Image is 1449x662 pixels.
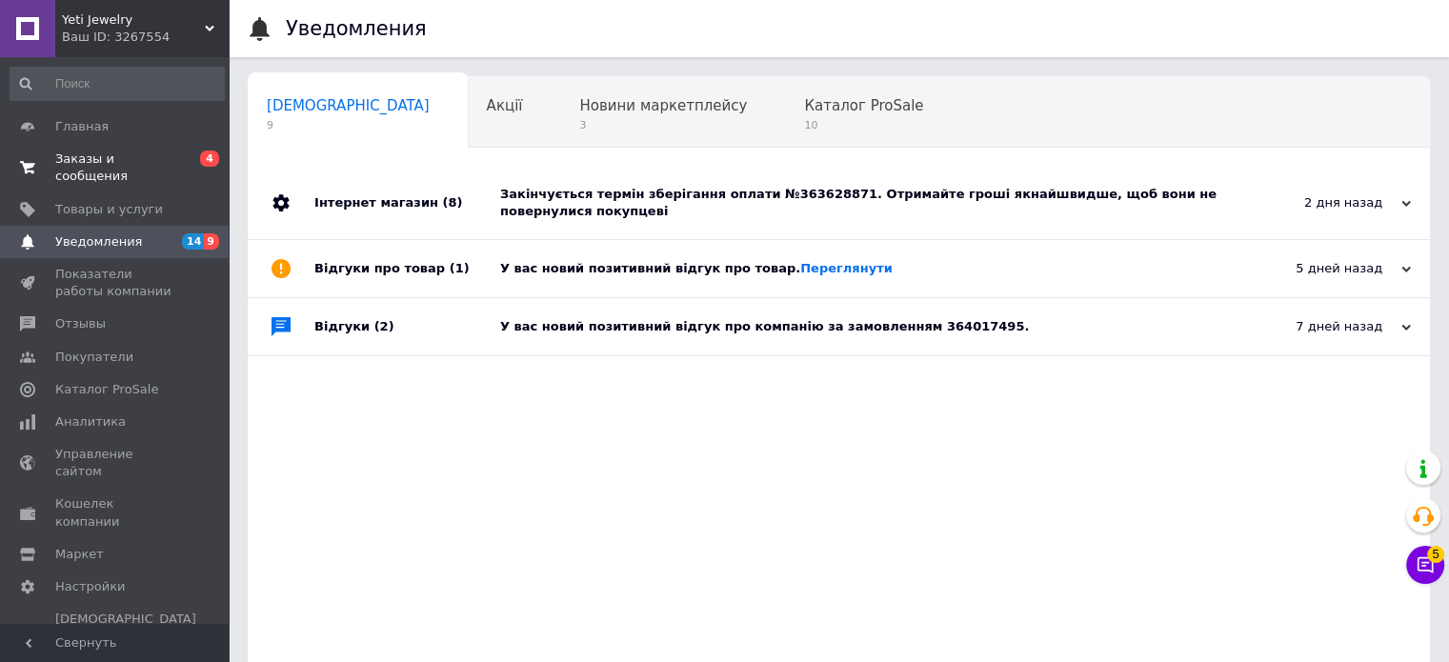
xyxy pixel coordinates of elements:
[500,186,1220,220] div: Закінчується термін зберігання оплати №363628871. Отримайте гроші якнайшвидше, щоб вони не поверн...
[267,118,430,132] span: 9
[55,118,109,135] span: Главная
[55,413,126,431] span: Аналитика
[500,318,1220,335] div: У вас новий позитивний відгук про компанію за замовленням 364017495.
[314,167,500,239] div: Інтернет магазин
[1406,546,1444,584] button: Чат с покупателем5
[62,11,205,29] span: Yeti Jewelry
[286,17,427,40] h1: Уведомления
[200,150,219,167] span: 4
[314,298,500,355] div: Відгуки
[55,578,125,595] span: Настройки
[1220,260,1411,277] div: 5 дней назад
[55,266,176,300] span: Показатели работы компании
[267,97,430,114] span: [DEMOGRAPHIC_DATA]
[1220,194,1411,211] div: 2 дня назад
[1427,546,1444,563] span: 5
[55,446,176,480] span: Управление сайтом
[374,319,394,333] span: (2)
[314,240,500,297] div: Відгуки про товар
[62,29,229,46] div: Ваш ID: 3267554
[182,233,204,250] span: 14
[55,315,106,332] span: Отзывы
[55,546,104,563] span: Маркет
[55,150,176,185] span: Заказы и сообщения
[500,260,1220,277] div: У вас новий позитивний відгук про товар.
[579,118,747,132] span: 3
[1220,318,1411,335] div: 7 дней назад
[55,201,163,218] span: Товары и услуги
[442,195,462,210] span: (8)
[55,349,133,366] span: Покупатели
[204,233,219,250] span: 9
[579,97,747,114] span: Новини маркетплейсу
[800,261,893,275] a: Переглянути
[450,261,470,275] span: (1)
[804,97,923,114] span: Каталог ProSale
[804,118,923,132] span: 10
[55,381,158,398] span: Каталог ProSale
[55,233,142,251] span: Уведомления
[55,495,176,530] span: Кошелек компании
[10,67,225,101] input: Поиск
[487,97,523,114] span: Акції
